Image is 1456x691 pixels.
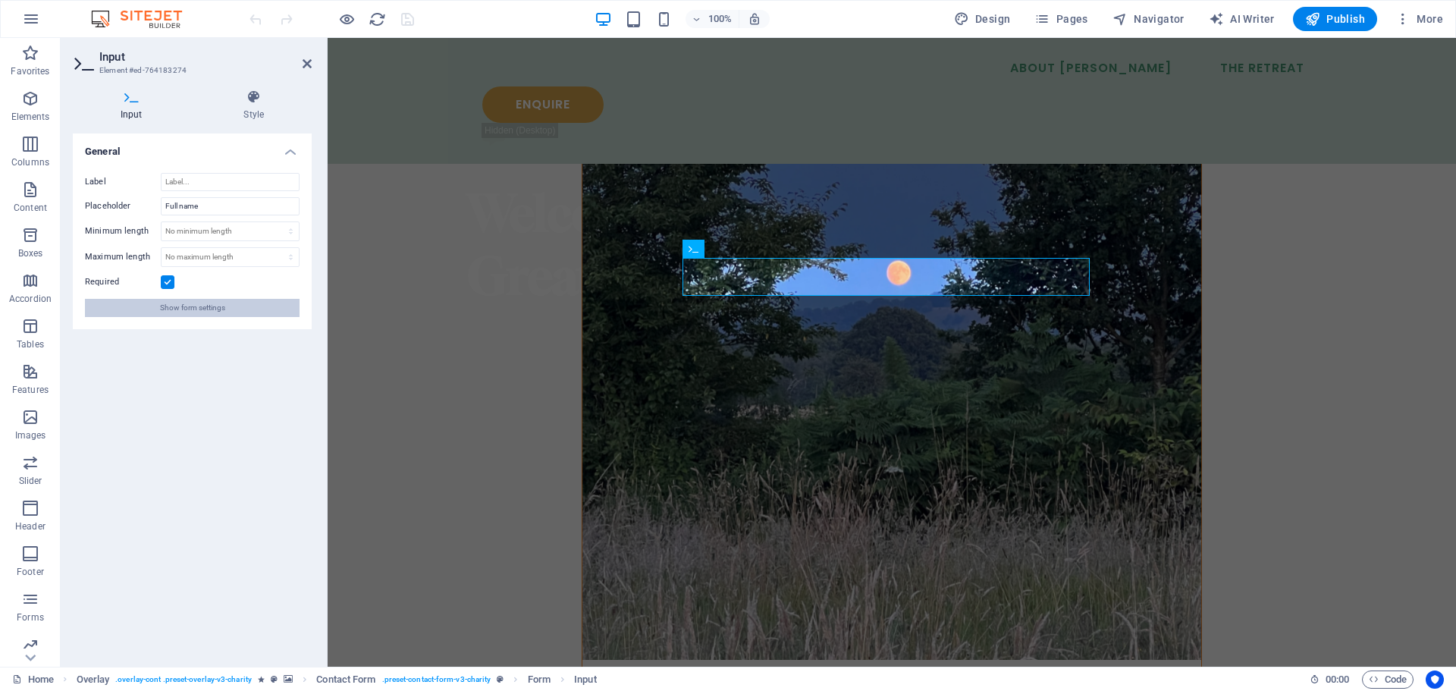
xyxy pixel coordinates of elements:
label: Required [85,273,161,291]
span: : [1336,674,1338,685]
p: Images [15,429,46,441]
button: Code [1362,671,1414,689]
button: Click here to leave preview mode and continue editing [337,10,356,28]
h4: Style [196,90,312,121]
p: Tables [17,338,44,350]
p: Forms [17,611,44,623]
h3: Element #ed-764183274 [99,64,281,77]
span: Click to select. Double-click to edit [316,671,375,689]
i: This element is a customizable preset [271,675,278,683]
button: Design [948,7,1017,31]
img: Editor Logo [87,10,201,28]
button: Usercentrics [1426,671,1444,689]
p: Features [12,384,49,396]
button: Show form settings [85,299,300,317]
p: Footer [17,566,44,578]
button: Pages [1028,7,1094,31]
button: Publish [1293,7,1377,31]
h4: General [73,133,312,161]
label: Label [85,173,161,191]
h6: Session time [1310,671,1350,689]
span: Design [954,11,1011,27]
input: Label... [161,173,300,191]
a: Click to cancel selection. Double-click to open Pages [12,671,54,689]
span: Click to select. Double-click to edit [528,671,551,689]
i: This element is a customizable preset [497,675,504,683]
button: 100% [686,10,739,28]
span: More [1395,11,1443,27]
i: On resize automatically adjust zoom level to fit chosen device. [748,12,761,26]
i: Reload page [369,11,386,28]
i: Element contains an animation [258,675,265,683]
div: Design (Ctrl+Alt+Y) [948,7,1017,31]
p: Slider [19,475,42,487]
h6: 100% [708,10,733,28]
span: 00 00 [1326,671,1349,689]
p: Favorites [11,65,49,77]
button: Navigator [1106,7,1191,31]
label: Placeholder [85,197,161,215]
span: Navigator [1112,11,1185,27]
p: Elements [11,111,50,123]
button: reload [368,10,386,28]
i: This element contains a background [284,675,293,683]
button: More [1389,7,1449,31]
p: Header [15,520,45,532]
span: AI Writer [1209,11,1275,27]
span: Click to select. Double-click to edit [574,671,596,689]
h4: Input [73,90,196,121]
span: . preset-contact-form-v3-charity [382,671,491,689]
h2: Input [99,50,312,64]
span: Show form settings [160,299,225,317]
span: Code [1369,671,1407,689]
label: Maximum length [85,253,161,261]
span: Click to select. Double-click to edit [77,671,110,689]
span: . overlay-cont .preset-overlay-v3-charity [115,671,252,689]
label: Minimum length [85,227,161,235]
nav: breadcrumb [77,671,597,689]
button: AI Writer [1203,7,1281,31]
p: Columns [11,156,49,168]
p: Boxes [18,247,43,259]
span: Pages [1034,11,1087,27]
p: Content [14,202,47,214]
p: Accordion [9,293,52,305]
input: Placeholder... [161,197,300,215]
span: Publish [1305,11,1365,27]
